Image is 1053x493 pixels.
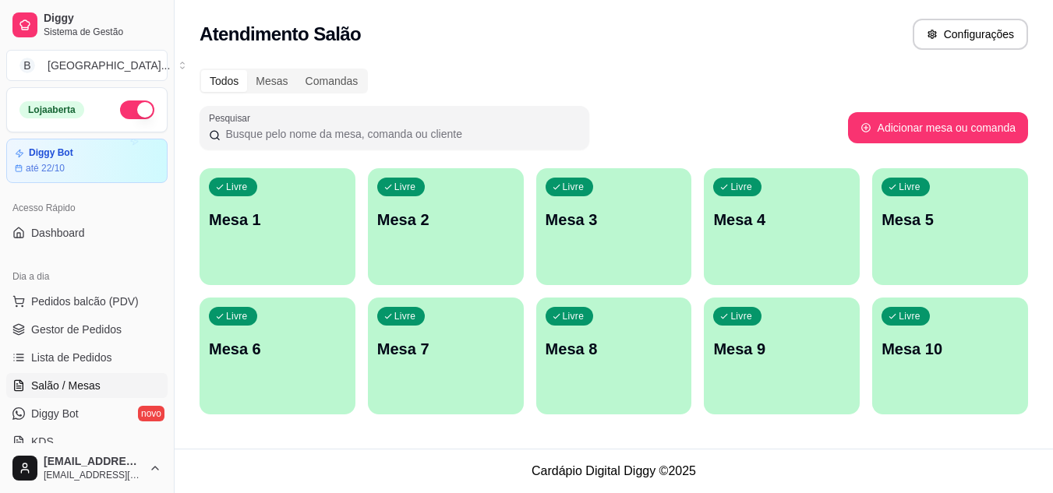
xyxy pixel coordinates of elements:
[536,168,692,285] button: LivreMesa 3
[704,298,860,414] button: LivreMesa 9
[6,50,168,81] button: Select a team
[209,338,346,360] p: Mesa 6
[6,373,168,398] a: Salão / Mesas
[713,209,850,231] p: Mesa 4
[175,449,1053,493] footer: Cardápio Digital Diggy © 2025
[377,209,514,231] p: Mesa 2
[882,209,1019,231] p: Mesa 5
[394,310,416,322] p: Livre
[882,338,1019,360] p: Mesa 10
[31,322,122,337] span: Gestor de Pedidos
[209,111,256,125] label: Pesquisar
[394,181,416,193] p: Livre
[6,195,168,220] div: Acesso Rápido
[6,6,168,44] a: DiggySistema de Gestão
[31,225,85,241] span: Dashboard
[200,168,355,285] button: LivreMesa 1
[6,401,168,426] a: Diggy Botnovo
[31,434,54,449] span: KDS
[19,58,35,73] span: B
[6,429,168,454] a: KDS
[6,449,168,487] button: [EMAIL_ADDRESS][DOMAIN_NAME][EMAIL_ADDRESS][DOMAIN_NAME]
[200,22,361,47] h2: Atendimento Salão
[913,19,1028,50] button: Configurações
[872,298,1028,414] button: LivreMesa 10
[6,317,168,342] a: Gestor de Pedidos
[247,70,296,92] div: Mesas
[546,209,683,231] p: Mesa 3
[536,298,692,414] button: LivreMesa 8
[226,181,248,193] p: Livre
[221,126,580,142] input: Pesquisar
[31,350,112,365] span: Lista de Pedidos
[848,112,1028,143] button: Adicionar mesa ou comanda
[704,168,860,285] button: LivreMesa 4
[368,298,524,414] button: LivreMesa 7
[209,209,346,231] p: Mesa 1
[713,338,850,360] p: Mesa 9
[226,310,248,322] p: Livre
[730,310,752,322] p: Livre
[120,100,154,119] button: Alterar Status
[6,289,168,314] button: Pedidos balcão (PDV)
[44,469,143,481] span: [EMAIL_ADDRESS][DOMAIN_NAME]
[6,220,168,245] a: Dashboard
[48,58,170,73] div: [GEOGRAPHIC_DATA] ...
[26,162,65,174] article: até 22/10
[44,26,161,38] span: Sistema de Gestão
[31,378,101,393] span: Salão / Mesas
[6,139,168,183] a: Diggy Botaté 22/10
[368,168,524,285] button: LivreMesa 2
[29,147,73,159] article: Diggy Bot
[200,298,355,414] button: LivreMesa 6
[44,12,161,26] span: Diggy
[899,310,920,322] p: Livre
[6,264,168,289] div: Dia a dia
[201,70,247,92] div: Todos
[730,181,752,193] p: Livre
[546,338,683,360] p: Mesa 8
[31,406,79,421] span: Diggy Bot
[899,181,920,193] p: Livre
[563,310,585,322] p: Livre
[563,181,585,193] p: Livre
[19,101,84,118] div: Loja aberta
[377,338,514,360] p: Mesa 7
[31,294,139,309] span: Pedidos balcão (PDV)
[6,345,168,370] a: Lista de Pedidos
[44,455,143,469] span: [EMAIL_ADDRESS][DOMAIN_NAME]
[872,168,1028,285] button: LivreMesa 5
[297,70,367,92] div: Comandas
